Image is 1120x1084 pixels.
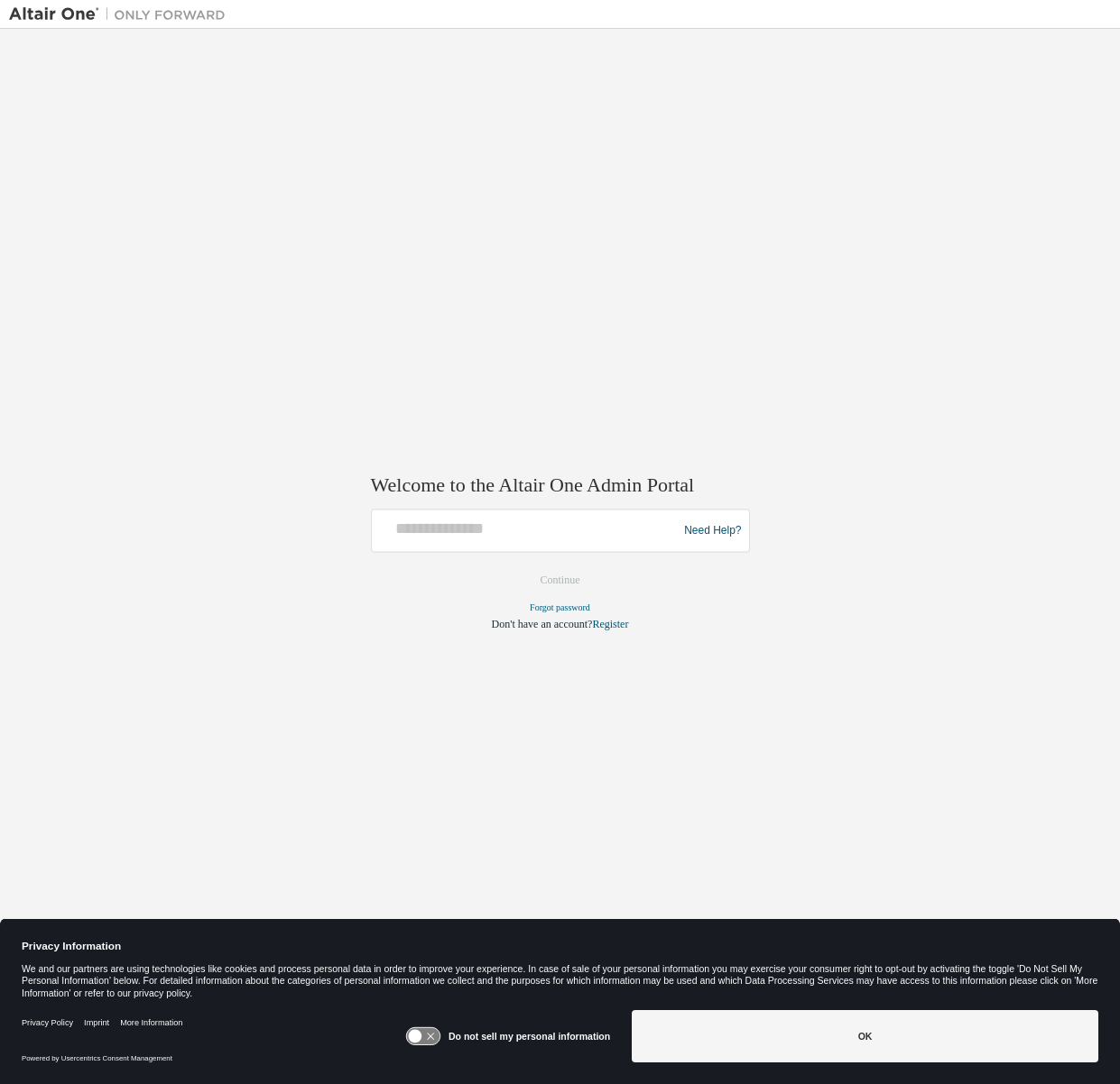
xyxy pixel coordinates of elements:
[9,5,235,23] img: Altair One
[371,473,750,498] h2: Welcome to the Altair One Admin Portal
[684,530,741,531] a: Need Help?
[592,619,628,631] a: Register
[492,619,593,631] span: Don't have an account?
[530,603,590,613] a: Forgot password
